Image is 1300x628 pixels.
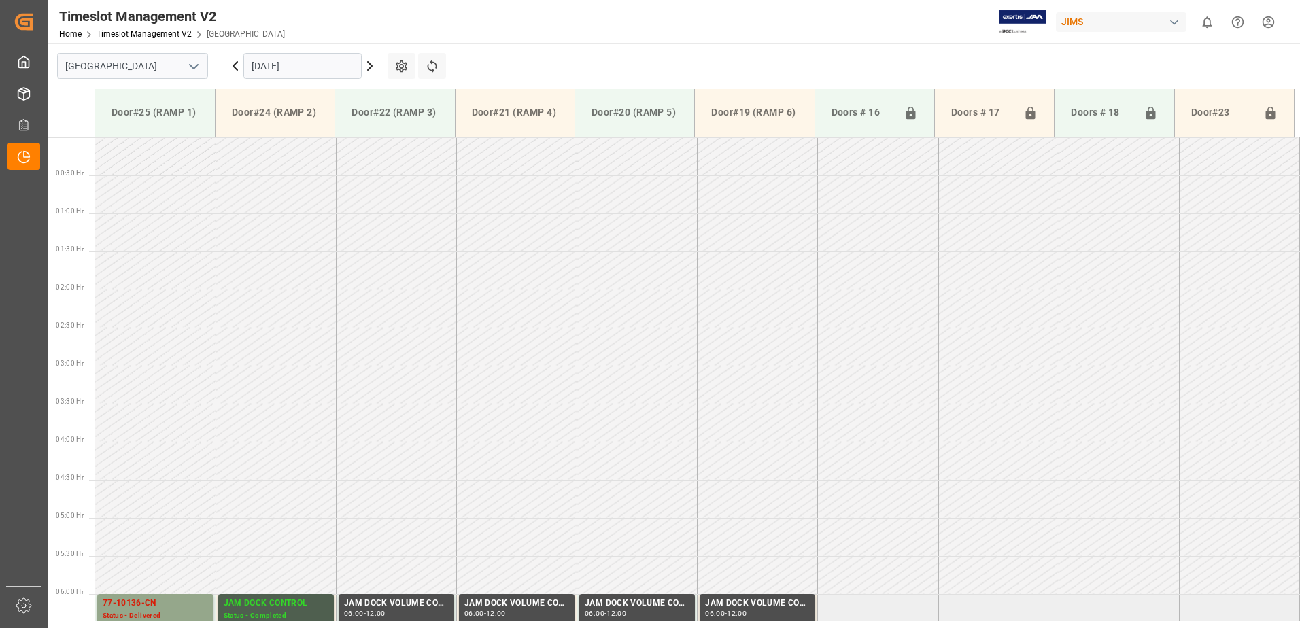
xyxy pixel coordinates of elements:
[1186,100,1258,126] div: Door#23
[56,169,84,177] span: 00:30 Hr
[1065,100,1137,126] div: Doors # 18
[56,512,84,519] span: 05:00 Hr
[725,610,727,616] div: -
[56,245,84,253] span: 01:30 Hr
[585,597,689,610] div: JAM DOCK VOLUME CONTROL
[705,597,810,610] div: JAM DOCK VOLUME CONTROL
[484,610,486,616] div: -
[59,6,285,27] div: Timeslot Management V2
[464,610,484,616] div: 06:00
[56,283,84,291] span: 02:00 Hr
[56,321,84,329] span: 02:30 Hr
[226,100,324,125] div: Door#24 (RAMP 2)
[56,550,84,557] span: 05:30 Hr
[464,597,569,610] div: JAM DOCK VOLUME CONTROL
[59,29,82,39] a: Home
[364,610,366,616] div: -
[486,610,506,616] div: 12:00
[727,610,747,616] div: 12:00
[106,100,204,125] div: Door#25 (RAMP 1)
[606,610,626,616] div: 12:00
[604,610,606,616] div: -
[1192,7,1222,37] button: show 0 new notifications
[344,597,449,610] div: JAM DOCK VOLUME CONTROL
[56,360,84,367] span: 03:00 Hr
[1056,9,1192,35] button: JIMS
[999,10,1046,34] img: Exertis%20JAM%20-%20Email%20Logo.jpg_1722504956.jpg
[224,610,328,622] div: Status - Completed
[705,610,725,616] div: 06:00
[1222,7,1253,37] button: Help Center
[57,53,208,79] input: Type to search/select
[97,29,192,39] a: Timeslot Management V2
[56,207,84,215] span: 01:00 Hr
[56,398,84,405] span: 03:30 Hr
[366,610,386,616] div: 12:00
[344,610,364,616] div: 06:00
[56,474,84,481] span: 04:30 Hr
[183,56,203,77] button: open menu
[243,53,362,79] input: DD.MM.YYYY
[56,436,84,443] span: 04:00 Hr
[103,610,208,622] div: Status - Delivered
[826,100,898,126] div: Doors # 16
[706,100,803,125] div: Door#19 (RAMP 6)
[585,610,604,616] div: 06:00
[56,588,84,595] span: 06:00 Hr
[586,100,683,125] div: Door#20 (RAMP 5)
[466,100,564,125] div: Door#21 (RAMP 4)
[1056,12,1186,32] div: JIMS
[946,100,1018,126] div: Doors # 17
[224,597,328,610] div: JAM DOCK CONTROL
[103,597,208,610] div: 77-10136-CN
[346,100,443,125] div: Door#22 (RAMP 3)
